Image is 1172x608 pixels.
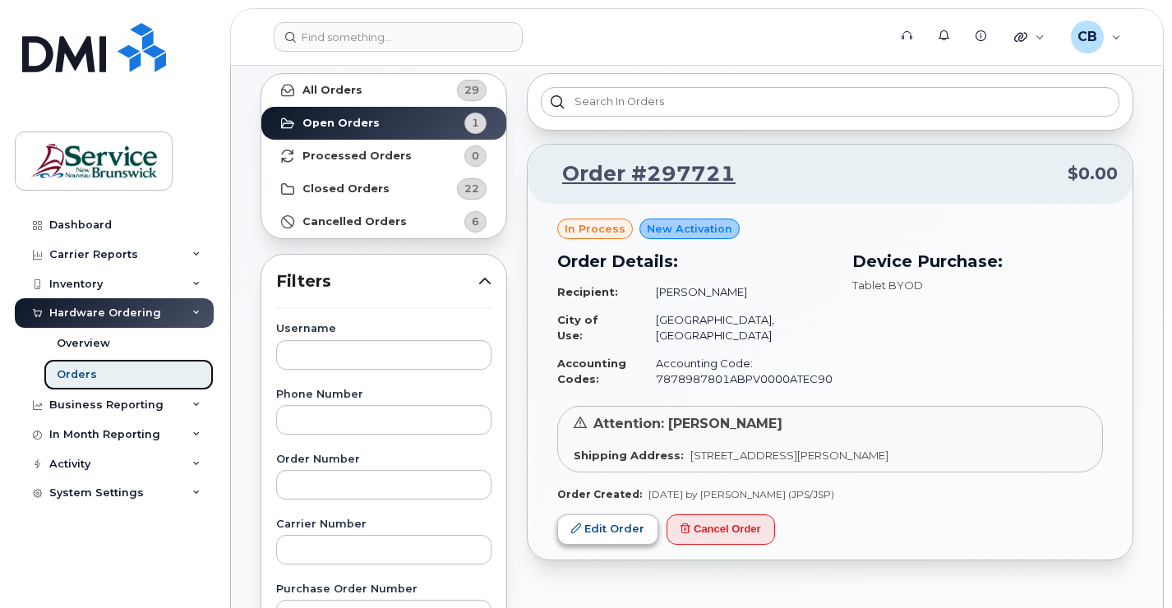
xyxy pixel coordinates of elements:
a: Edit Order [557,514,658,545]
span: Attention: [PERSON_NAME] [593,416,782,431]
strong: Open Orders [302,117,380,130]
span: in process [565,221,625,237]
div: Callaghan, Bernie (JPS/JSP) [1059,21,1133,53]
span: 6 [472,214,479,229]
span: $0.00 [1068,162,1118,186]
span: Filters [276,269,478,293]
a: Processed Orders0 [261,140,506,173]
td: [PERSON_NAME] [641,278,833,306]
span: 1 [472,115,479,131]
input: Search in orders [541,87,1119,117]
span: 29 [464,82,479,98]
label: Username [276,324,491,334]
span: Tablet BYOD [852,279,923,292]
strong: Recipient: [557,285,618,298]
label: Carrier Number [276,519,491,530]
strong: Shipping Address: [574,449,684,462]
span: [DATE] by [PERSON_NAME] (JPS/JSP) [648,488,834,500]
strong: Processed Orders [302,150,412,163]
a: Open Orders1 [261,107,506,140]
a: Cancelled Orders6 [261,205,506,238]
div: Quicklinks [1003,21,1056,53]
strong: Order Created: [557,488,642,500]
h3: Device Purchase: [852,249,1103,274]
a: Closed Orders22 [261,173,506,205]
strong: All Orders [302,84,362,97]
td: Accounting Code: 7878987801ABPV0000ATEC90 [641,349,833,393]
label: Order Number [276,454,491,465]
a: Order #297721 [542,159,736,189]
span: 0 [472,148,479,164]
span: CB [1077,27,1097,47]
strong: Accounting Codes: [557,357,626,385]
label: Phone Number [276,389,491,400]
button: Cancel Order [667,514,775,545]
span: New Activation [647,221,732,237]
strong: Closed Orders [302,182,390,196]
h3: Order Details: [557,249,833,274]
label: Purchase Order Number [276,584,491,595]
input: Find something... [274,22,523,52]
span: 22 [464,181,479,196]
a: All Orders29 [261,74,506,107]
strong: City of Use: [557,313,598,342]
span: [STREET_ADDRESS][PERSON_NAME] [690,449,888,462]
strong: Cancelled Orders [302,215,407,228]
td: [GEOGRAPHIC_DATA], [GEOGRAPHIC_DATA] [641,306,833,349]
